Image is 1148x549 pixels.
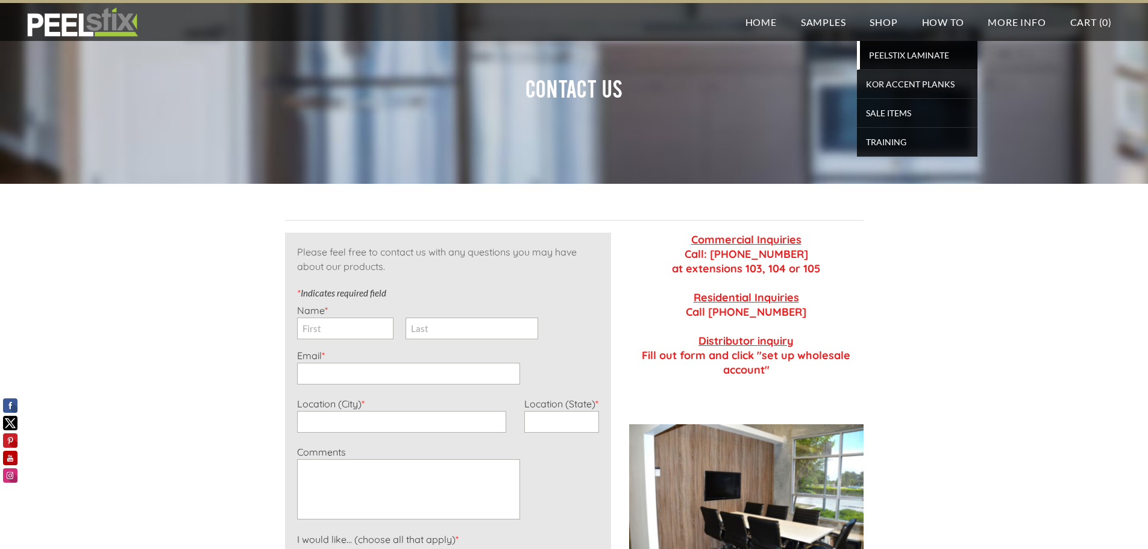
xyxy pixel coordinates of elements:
label: Email [297,350,325,362]
u: Distributor inquiry [698,334,794,348]
a: Shop [858,3,909,41]
a: Home [733,3,789,41]
font: Contact US [525,75,623,101]
label: Comments [297,446,346,458]
a: PEELSTIX Laminate [857,41,977,70]
input: First [297,318,394,339]
input: Last [406,318,538,339]
strong: Call: [PHONE_NUMBER] at extensions 103, 104 or 105 Call [PHONE_NUMBER] ​Fill out form and click "... [642,233,850,377]
span: PEELSTIX Laminate [863,47,974,63]
label: Indicates required field [297,287,386,298]
a: Cart (0) [1058,3,1124,41]
span: KOR Accent Planks [860,76,974,92]
label: Location (State) [524,398,598,410]
img: REFACE SUPPLIES [24,7,140,37]
span: TRAINING [860,134,974,150]
label: Location (City) [297,398,365,410]
label: I would like... (choose all that apply) [297,533,459,545]
a: How To [910,3,976,41]
u: Commercial Inquiries [691,233,801,246]
h2: ​ [285,57,864,127]
a: More Info [976,3,1058,41]
span: 0 [1102,16,1108,28]
span: SALE ITEMS [860,105,974,121]
span: Please feel free to contact us with any questions you may have about our products. [297,246,577,272]
a: TRAINING [857,128,977,157]
a: SALE ITEMS [857,99,977,128]
label: Name [297,304,328,316]
u: Residential Inquiries [694,290,799,304]
a: KOR Accent Planks [857,70,977,99]
a: Samples [789,3,858,41]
